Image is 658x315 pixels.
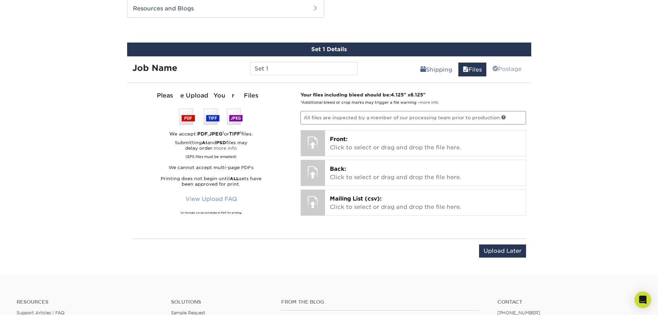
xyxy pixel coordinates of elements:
strong: ALL [230,176,239,181]
p: Click to select or drag and drop the file here. [330,195,521,211]
strong: TIFF [229,131,240,137]
span: 6.125 [410,92,423,98]
a: View Upload FAQ [181,193,241,206]
span: reviewing [493,66,498,72]
small: (EPS files must be emailed) [185,151,237,159]
p: Submitting and files may delay order: [132,140,290,159]
p: We cannot accept multi-page PDFs [132,165,290,170]
div: Open Intercom Messenger [635,291,651,308]
span: 4.125 [391,92,404,98]
h4: Solutions [171,299,271,305]
h4: From the Blog [281,299,479,305]
div: All formats will be converted to PDF for printing. [132,211,290,215]
a: Shipping [416,63,457,76]
p: Printing does not begin until sets have been approved for print. [132,176,290,187]
div: Set 1 Details [127,43,531,56]
p: Click to select or drag and drop the file here. [330,135,521,152]
p: All files are inspected by a member of our processing team prior to production. [301,111,526,124]
a: Files [458,63,486,76]
img: We accept: PSD, TIFF, or JPEG (JPG) [179,109,243,125]
div: Please Upload Your Files [132,91,290,100]
strong: PDF [197,131,208,137]
strong: PSD [216,140,226,145]
a: more info [420,100,438,105]
a: more info [214,146,237,151]
sup: 1 [240,130,241,135]
span: Front: [330,136,347,142]
sup: 1 [180,211,181,213]
h4: Resources [17,299,161,305]
span: Mailing List (csv): [330,195,382,202]
sup: 1 [222,130,224,135]
span: Back: [330,166,346,172]
a: Postage [488,62,526,76]
input: Enter a job name [250,62,357,75]
span: files [463,66,468,73]
small: *Additional bleed or crop marks may trigger a file warning – [301,100,438,105]
p: Click to select or drag and drop the file here. [330,165,521,182]
a: Contact [497,299,641,305]
strong: Your files including bleed should be: " x " [301,92,426,98]
input: Upload Later [479,244,526,258]
strong: Job Name [132,63,177,73]
span: shipping [420,66,426,73]
div: We accept: , or files. [132,130,290,137]
strong: AI [202,140,207,145]
strong: JPEG [209,131,222,137]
